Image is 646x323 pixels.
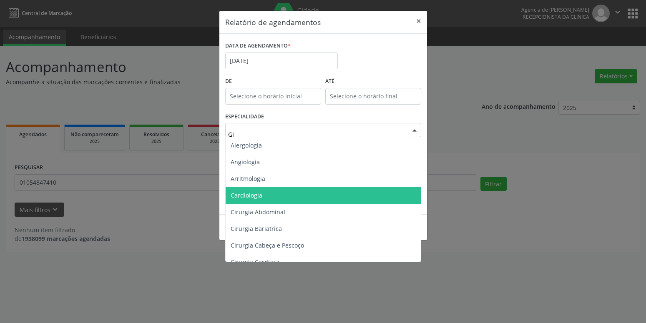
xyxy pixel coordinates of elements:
[231,208,285,216] span: Cirurgia Abdominal
[225,110,264,123] label: ESPECIALIDADE
[410,11,427,31] button: Close
[231,225,282,233] span: Cirurgia Bariatrica
[225,40,291,53] label: DATA DE AGENDAMENTO
[231,158,260,166] span: Angiologia
[225,88,321,105] input: Selecione o horário inicial
[231,175,265,183] span: Arritmologia
[231,258,279,266] span: Cirurgia Cardiaca
[231,191,262,199] span: Cardiologia
[231,241,304,249] span: Cirurgia Cabeça e Pescoço
[325,75,421,88] label: ATÉ
[228,126,404,143] input: Seleciona uma especialidade
[225,53,338,69] input: Selecione uma data ou intervalo
[325,88,421,105] input: Selecione o horário final
[225,75,321,88] label: De
[231,141,262,149] span: Alergologia
[225,17,321,28] h5: Relatório de agendamentos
